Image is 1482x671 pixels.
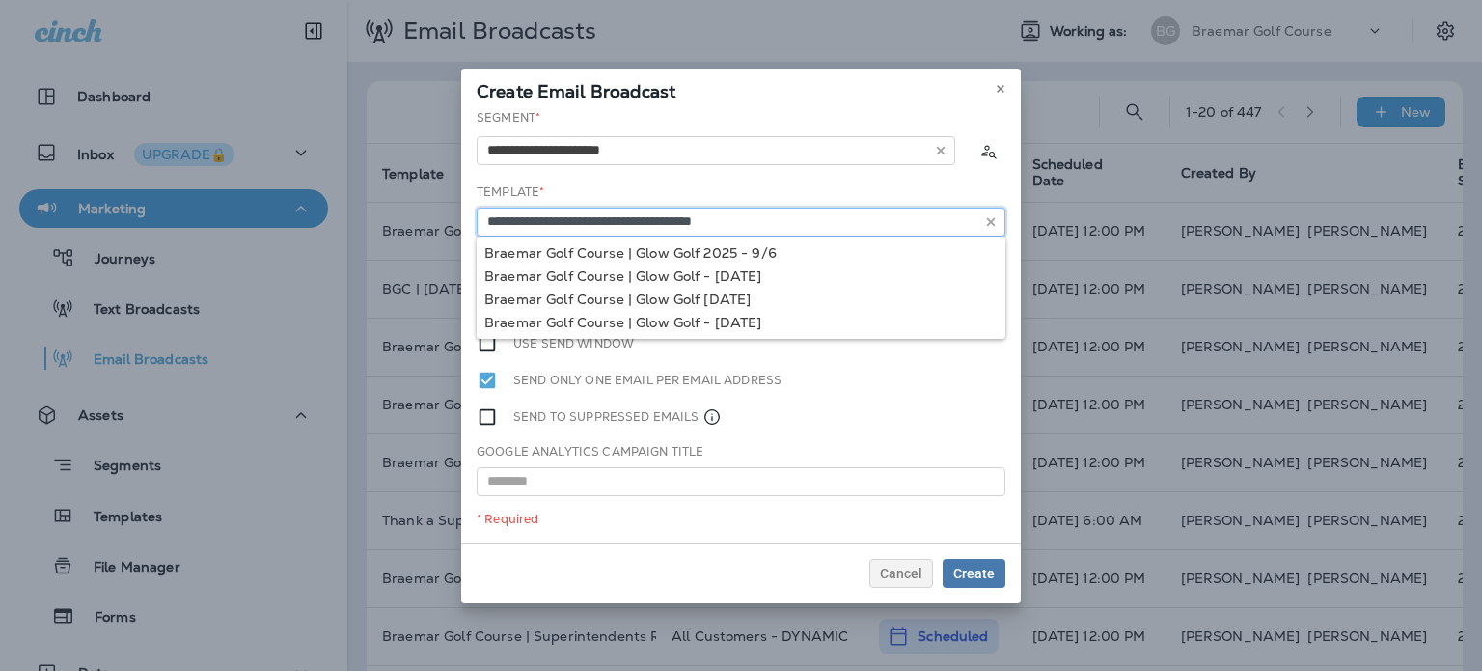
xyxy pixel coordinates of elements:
label: Template [477,184,544,200]
div: Braemar Golf Course | Glow Golf 2025 - 9/6 [484,245,998,261]
button: Cancel [869,559,933,588]
button: Calculate the estimated number of emails to be sent based on selected segment. (This could take a... [971,133,1005,168]
div: Braemar Golf Course | Glow Golf - [DATE] [484,268,998,284]
label: Use send window [513,333,634,354]
div: * Required [477,512,1005,527]
div: Braemar Golf Course | Glow Golf [DATE] [484,292,998,307]
label: Segment [477,110,540,126]
label: Send only one email per email address [513,370,782,391]
button: Create [943,559,1005,588]
label: Google Analytics Campaign Title [477,444,703,460]
label: Send to suppressed emails. [513,406,722,428]
span: Cancel [880,567,922,580]
div: Create Email Broadcast [461,69,1021,109]
span: Create [953,567,995,580]
div: Braemar Golf Course | Glow Golf - [DATE] [484,315,998,330]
